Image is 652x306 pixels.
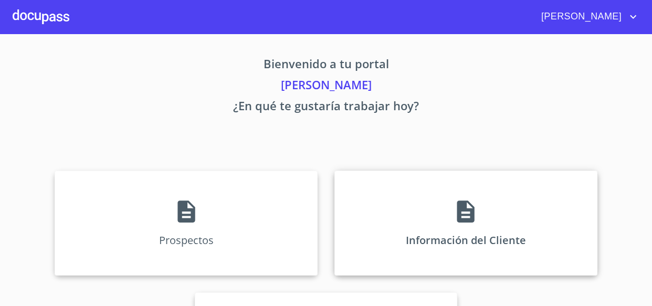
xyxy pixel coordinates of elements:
p: Bienvenido a tu portal [13,55,639,76]
p: ¿En qué te gustaría trabajar hoy? [13,97,639,118]
p: Información del Cliente [406,233,526,247]
span: [PERSON_NAME] [533,8,627,25]
p: [PERSON_NAME] [13,76,639,97]
button: account of current user [533,8,639,25]
p: Prospectos [159,233,214,247]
